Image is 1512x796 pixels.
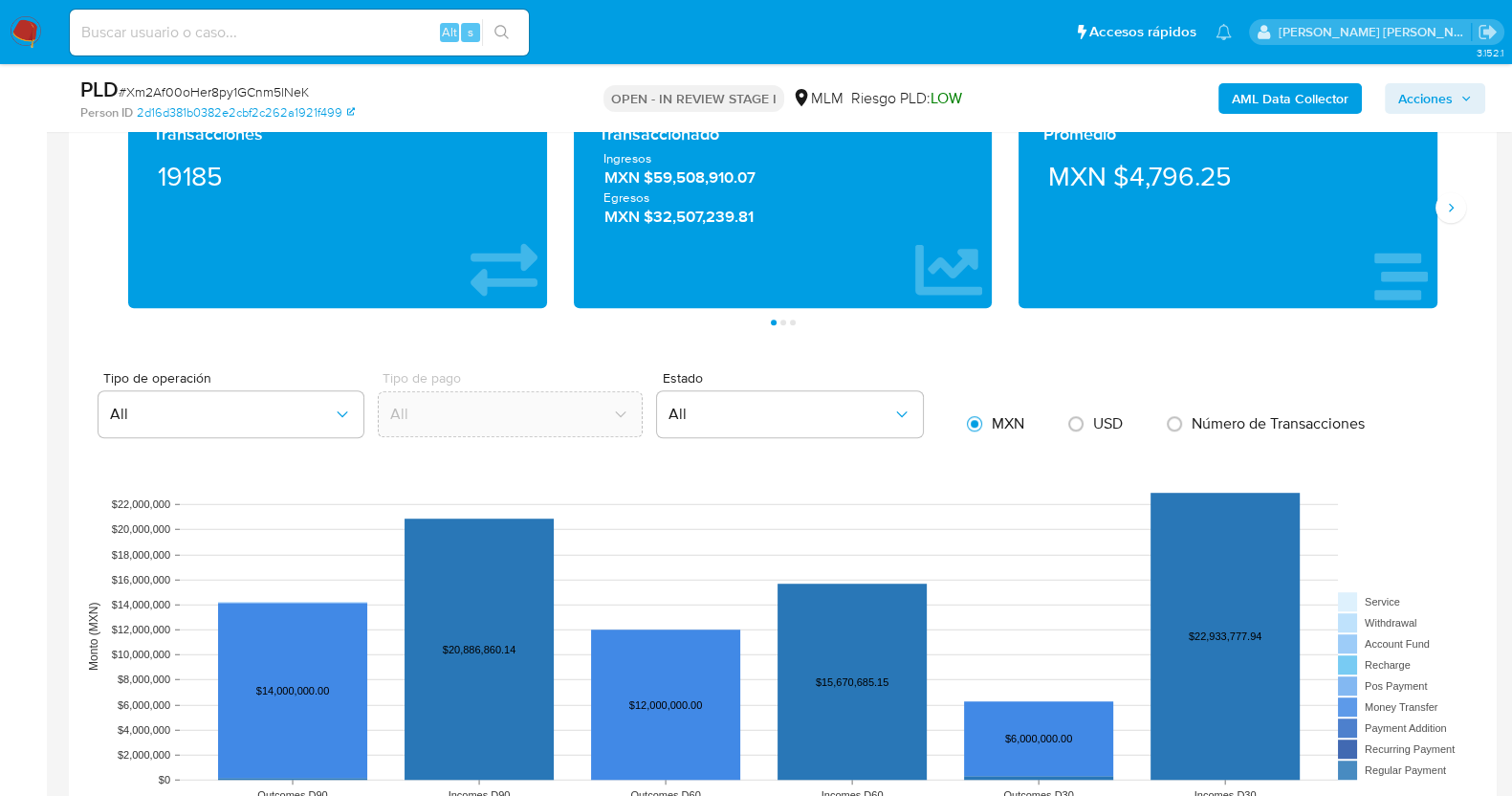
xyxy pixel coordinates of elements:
button: AML Data Collector [1218,83,1362,114]
span: Riesgo PLD: [851,88,962,109]
span: Acciones [1398,83,1453,114]
span: 3.152.1 [1476,45,1502,60]
div: MLM [792,88,844,109]
button: Acciones [1385,83,1485,114]
span: # Xm2Af00oHer8py1GCnm5lNeK [119,82,309,101]
p: baltazar.cabreradupeyron@mercadolibre.com.mx [1279,23,1472,41]
input: Buscar usuario o caso... [70,20,529,45]
p: OPEN - IN REVIEW STAGE I [603,85,784,112]
a: Salir [1478,22,1498,42]
b: AML Data Collector [1232,83,1348,114]
b: Person ID [80,104,133,122]
span: LOW [931,87,962,109]
button: search-icon [482,19,521,46]
span: Accesos rápidos [1089,22,1196,42]
span: s [468,23,473,41]
a: 2d16d381b0382e2cbf2c262a1921f499 [137,104,355,122]
b: PLD [80,74,119,104]
span: Alt [442,23,457,41]
a: Notificaciones [1216,24,1232,40]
